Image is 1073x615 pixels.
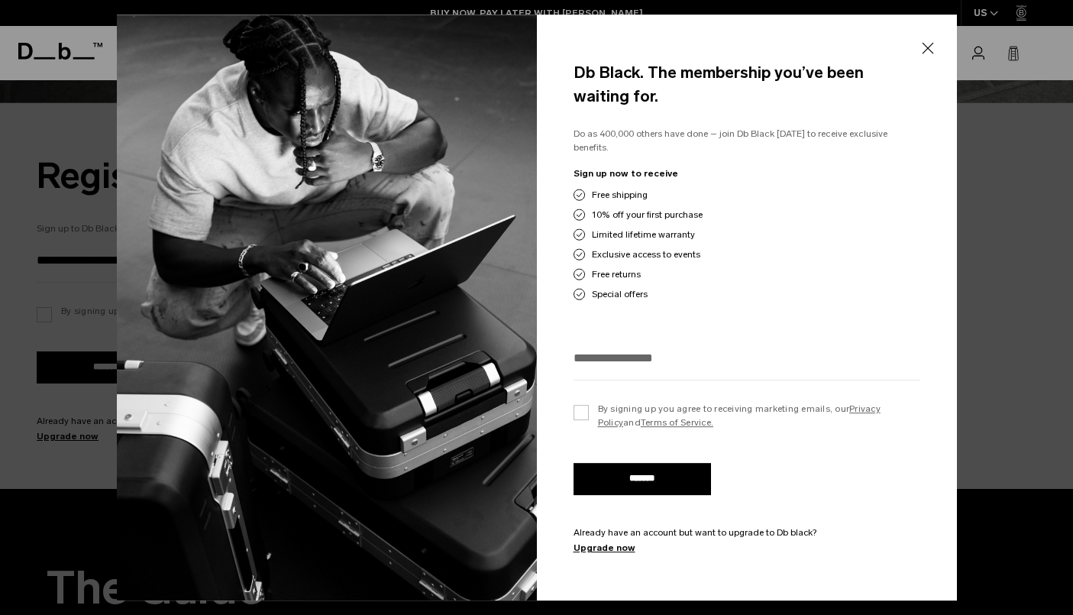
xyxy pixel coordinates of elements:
[592,267,641,281] span: Free returns
[574,526,920,539] p: Already have an account but want to upgrade to Db black?
[592,228,695,241] span: Limited lifetime warranty
[574,541,920,555] a: Upgrade now
[574,167,920,180] p: Sign up now to receive
[598,403,881,428] a: Privacy Policy
[641,417,713,428] a: Terms of Service.
[574,127,920,155] p: Do as 400,000 others have done – join Db Black [DATE] to receive exclusive benefits.
[592,188,648,202] span: Free shipping
[592,208,703,222] span: 10% off your first purchase
[574,402,920,429] label: By signing up you agree to receiving marketing emails, our and
[592,287,648,301] span: Special offers
[574,60,920,108] h4: Db Black. The membership you’ve been waiting for.
[592,248,700,261] span: Exclusive access to events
